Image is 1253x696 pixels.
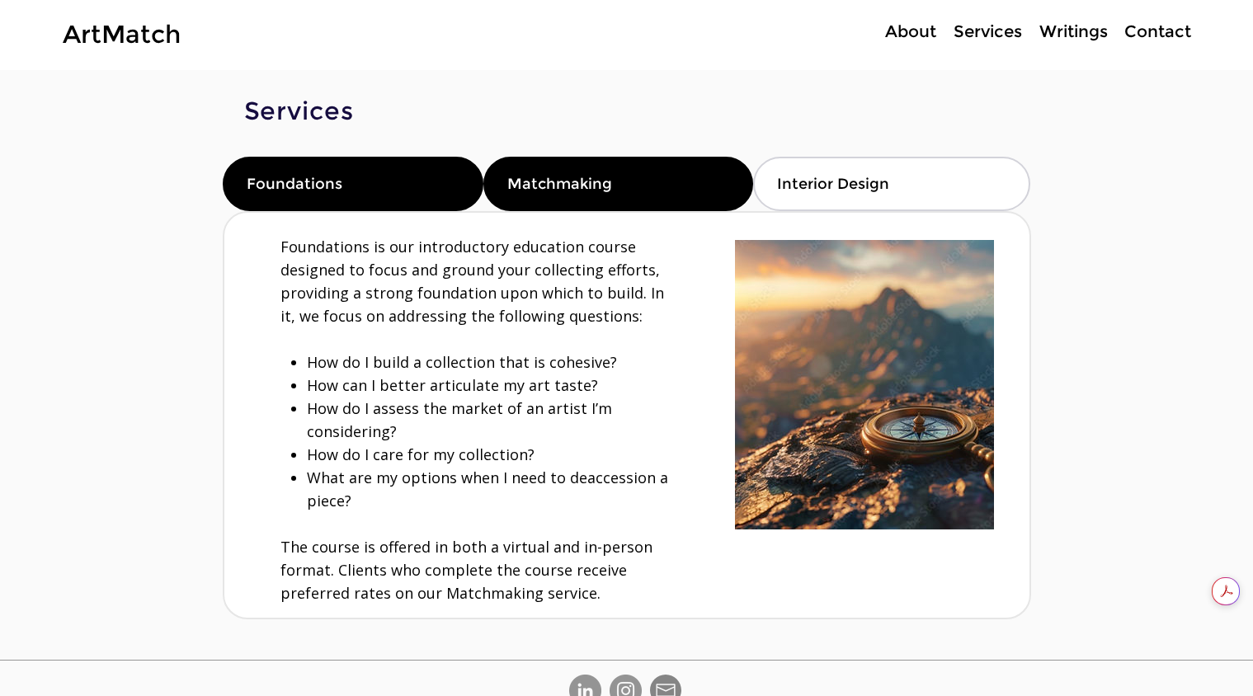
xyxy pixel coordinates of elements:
[1116,20,1199,44] a: Contact
[280,537,652,603] span: The course is offered in both a virtual and in-person format. Clients who complete the course rec...
[877,20,944,44] p: About
[824,20,1199,44] nav: Site
[307,468,668,510] span: What are my options when I need to deaccession a piece?
[63,19,181,49] a: ArtMatch
[735,240,994,529] img: Art education.jpg
[777,175,889,193] span: Interior Design
[944,20,1030,44] a: Services
[307,398,612,441] span: How do I assess the market of an artist I’m considering?
[1030,20,1116,44] a: Writings
[247,175,342,193] span: Foundations
[876,20,944,44] a: About
[307,352,617,372] span: How do I build a collection that is cohesive?
[307,375,598,395] span: How can I better articulate my art taste?
[307,444,535,464] span: How do I care for my collection?
[507,175,612,193] span: Matchmaking
[1116,20,1199,44] p: Contact
[945,20,1030,44] p: Services
[244,96,354,126] span: Services
[280,237,664,326] span: Foundations is our introductory education course designed to focus and ground your collecting eff...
